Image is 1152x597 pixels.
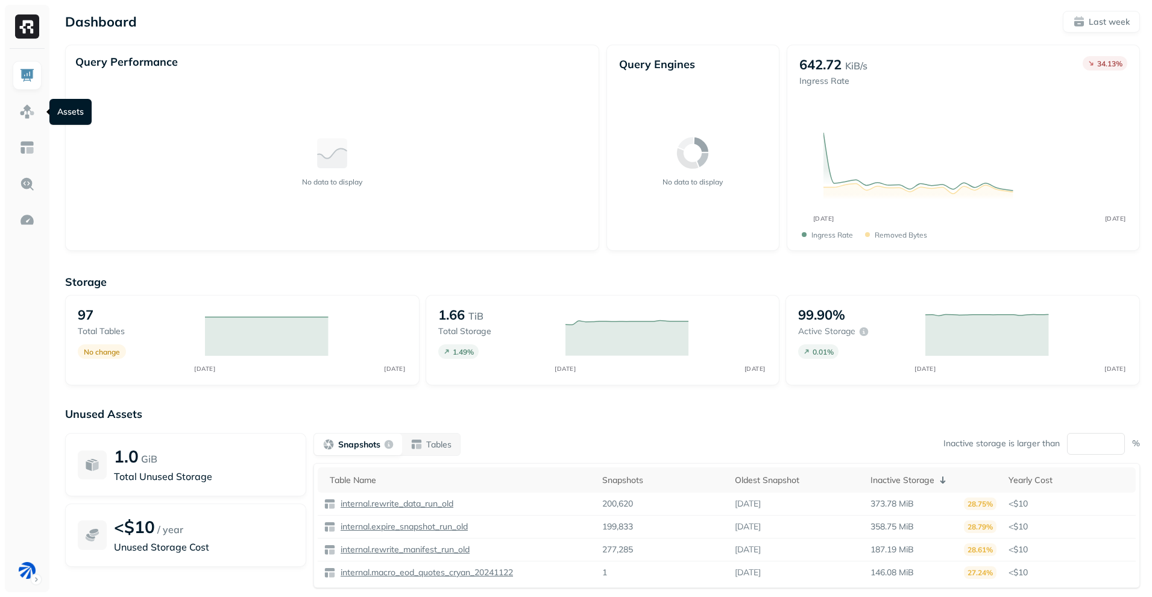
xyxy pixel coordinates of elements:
img: table [324,567,336,579]
img: Ryft [15,14,39,39]
tspan: [DATE] [1104,215,1125,223]
p: % [1132,438,1140,449]
tspan: [DATE] [915,365,936,372]
p: <$10 [1009,498,1130,510]
p: 642.72 [799,56,842,73]
p: 277,285 [602,544,633,555]
p: 34.13 % [1097,59,1122,68]
p: <$10 [1009,521,1130,532]
img: Dashboard [19,68,35,83]
a: internal.rewrite_data_run_old [336,498,453,510]
tspan: [DATE] [194,365,215,372]
p: Inactive Storage [870,475,934,486]
p: 99.90% [798,306,845,323]
a: internal.rewrite_manifest_run_old [336,544,470,555]
p: Total Unused Storage [114,469,294,484]
p: 1.66 [438,306,465,323]
p: Ingress Rate [811,230,853,239]
button: Last week [1063,11,1140,33]
img: BAM [19,562,36,579]
p: Storage [65,275,1140,289]
img: Query Explorer [19,176,35,192]
p: No data to display [663,177,723,186]
p: No change [84,347,120,356]
p: 200,620 [602,498,633,510]
p: [DATE] [735,544,761,555]
p: 146.08 MiB [870,567,914,578]
tspan: [DATE] [744,365,766,372]
p: 1.49 % [453,347,474,356]
p: [DATE] [735,498,761,510]
p: GiB [141,452,157,466]
p: KiB/s [845,58,867,73]
p: / year [157,522,183,537]
p: [DATE] [735,521,761,532]
tspan: [DATE] [384,365,405,372]
tspan: [DATE] [555,365,576,372]
p: Unused Assets [65,407,1140,421]
tspan: [DATE] [1105,365,1126,372]
p: Ingress Rate [799,75,867,87]
p: 1 [602,567,607,578]
p: Query Performance [75,55,178,69]
a: internal.macro_eod_quotes_cryan_20241122 [336,567,513,578]
p: Snapshots [338,439,380,450]
p: Last week [1089,16,1130,28]
p: [DATE] [735,567,761,578]
p: 28.79% [964,520,996,533]
div: Assets [49,99,92,125]
img: Optimization [19,212,35,228]
p: internal.macro_eod_quotes_cryan_20241122 [338,567,513,578]
img: Asset Explorer [19,140,35,156]
p: Total storage [438,326,553,337]
p: Total tables [78,326,193,337]
p: Active storage [798,326,855,337]
img: table [324,498,336,510]
div: Yearly Cost [1009,473,1130,487]
p: Dashboard [65,13,137,30]
p: 28.61% [964,543,996,556]
tspan: [DATE] [813,215,834,223]
p: 1.0 [114,446,139,467]
a: internal.expire_snapshot_run_old [336,521,468,532]
p: Unused Storage Cost [114,540,294,554]
p: Inactive storage is larger than [943,438,1060,449]
p: 373.78 MiB [870,498,914,510]
p: TiB [468,309,483,323]
p: 358.75 MiB [870,521,914,532]
img: table [324,544,336,556]
p: 27.24% [964,566,996,579]
p: <$10 [1009,567,1130,578]
p: 199,833 [602,521,633,532]
div: Snapshots [602,473,723,487]
img: Assets [19,104,35,119]
p: Removed bytes [875,230,927,239]
p: 28.75% [964,497,996,510]
p: 187.19 MiB [870,544,914,555]
p: internal.rewrite_manifest_run_old [338,544,470,555]
p: 97 [78,306,93,323]
div: Table Name [330,473,590,487]
p: <$10 [1009,544,1130,555]
p: No data to display [302,177,362,186]
p: Query Engines [619,57,767,71]
p: internal.expire_snapshot_run_old [338,521,468,532]
p: 0.01 % [813,347,834,356]
p: internal.rewrite_data_run_old [338,498,453,510]
div: Oldest Snapshot [735,473,858,487]
p: Tables [426,439,452,450]
p: <$10 [114,516,155,537]
img: table [324,521,336,533]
